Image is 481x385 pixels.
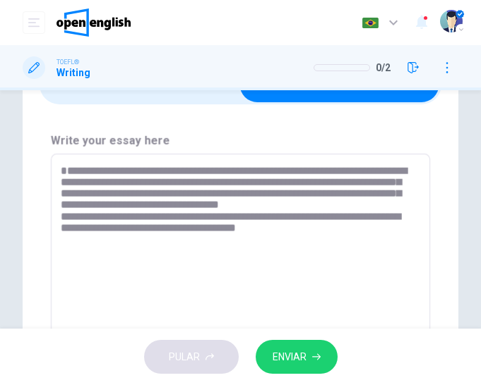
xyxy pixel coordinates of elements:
[273,348,307,366] span: ENVIAR
[57,67,90,78] h1: Writing
[57,57,79,67] span: TOEFL®
[440,10,463,32] img: Profile picture
[51,133,430,149] h6: Write your essay here
[57,8,131,37] img: OpenEnglish logo
[256,340,338,374] button: ENVIAR
[362,18,379,28] img: pt
[376,62,391,73] span: 0 / 2
[23,11,45,34] button: open mobile menu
